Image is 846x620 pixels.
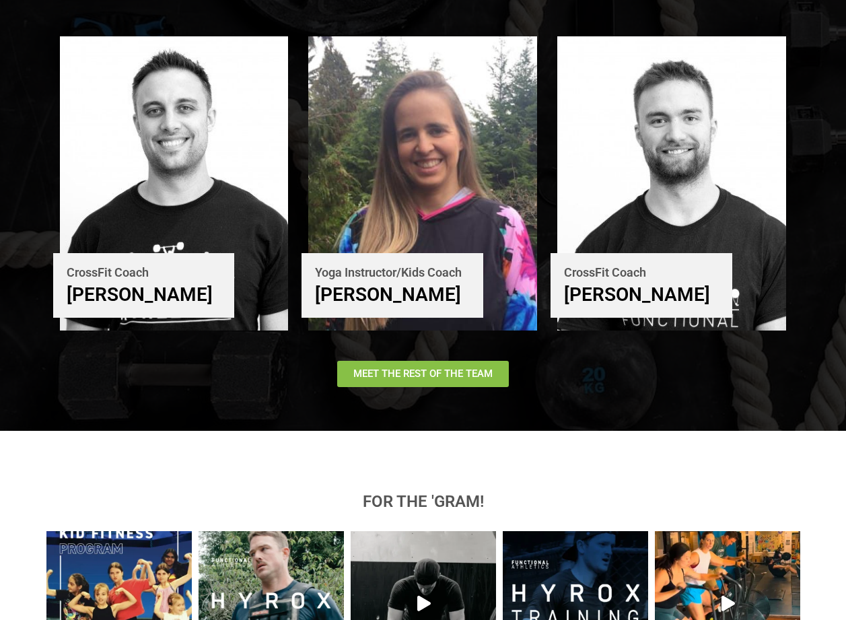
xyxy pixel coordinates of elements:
[417,596,431,611] svg: Play
[60,36,289,331] img: seank
[67,283,213,306] a: [PERSON_NAME]
[353,369,493,379] span: Meet The Rest of the Team
[46,493,800,510] h5: for the 'gram!
[315,283,461,306] a: [PERSON_NAME]
[564,267,719,279] h6: CrossFit Coach
[337,361,509,387] a: Meet The Rest of the Team
[67,267,221,279] h6: CrossFit Coach
[721,596,735,611] svg: Play
[315,267,470,279] h6: Yoga Instructor/Kids Coach
[308,36,537,331] img: bio_sarah_03
[557,36,786,331] img: mikek
[564,283,710,306] a: [PERSON_NAME]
